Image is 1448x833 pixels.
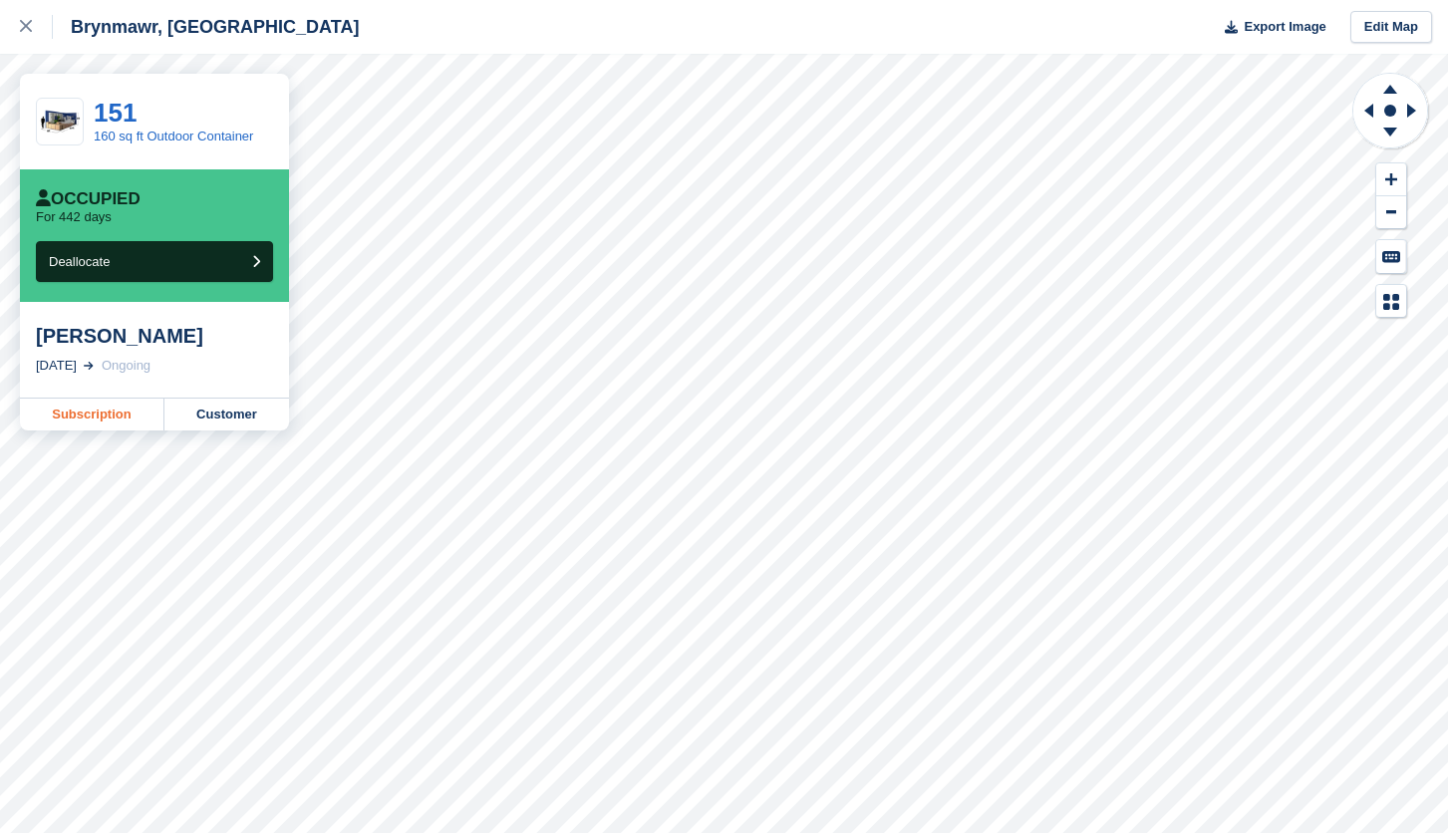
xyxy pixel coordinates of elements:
img: arrow-right-light-icn-cde0832a797a2874e46488d9cf13f60e5c3a73dbe684e267c42b8395dfbc2abf.svg [84,362,94,370]
img: 20-ft-container.jpg [37,105,83,139]
div: Brynmawr, [GEOGRAPHIC_DATA] [53,15,359,39]
div: [PERSON_NAME] [36,324,273,348]
span: Export Image [1244,17,1325,37]
div: Ongoing [102,356,150,376]
div: [DATE] [36,356,77,376]
a: 160 sq ft Outdoor Container [94,129,253,143]
p: For 442 days [36,209,112,225]
a: Customer [164,399,289,430]
button: Zoom Out [1376,196,1406,229]
button: Zoom In [1376,163,1406,196]
a: Subscription [20,399,164,430]
span: Deallocate [49,254,110,269]
a: 151 [94,98,137,128]
div: Occupied [36,189,141,209]
button: Keyboard Shortcuts [1376,240,1406,273]
button: Map Legend [1376,285,1406,318]
button: Export Image [1213,11,1326,44]
a: Edit Map [1350,11,1432,44]
button: Deallocate [36,241,273,282]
